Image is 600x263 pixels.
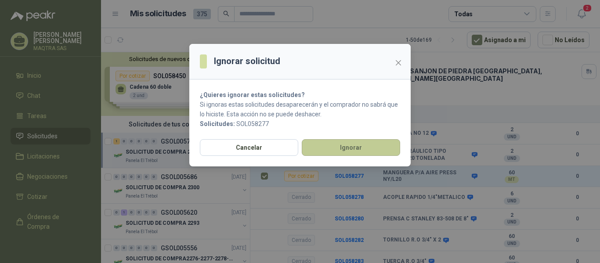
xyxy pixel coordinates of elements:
p: Si ignoras estas solicitudes desaparecerán y el comprador no sabrá que lo hiciste. Esta acción no... [200,100,400,119]
button: Ignorar [302,139,400,156]
h3: Ignorar solicitud [214,54,280,68]
strong: ¿Quieres ignorar estas solicitudes? [200,91,305,98]
b: Solicitudes: [200,120,235,127]
span: close [395,59,402,66]
p: SOL058277 [200,119,400,129]
button: Cancelar [200,139,298,156]
button: Close [391,56,405,70]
